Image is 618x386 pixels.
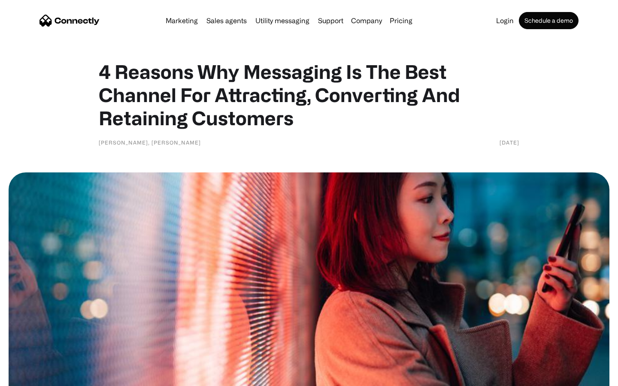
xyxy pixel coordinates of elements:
a: Support [315,17,347,24]
a: Login [493,17,517,24]
div: Company [351,15,382,27]
a: Schedule a demo [519,12,579,29]
a: Utility messaging [252,17,313,24]
a: home [39,14,100,27]
h1: 4 Reasons Why Messaging Is The Best Channel For Attracting, Converting And Retaining Customers [99,60,519,130]
div: [DATE] [500,138,519,147]
a: Marketing [162,17,201,24]
a: Pricing [386,17,416,24]
a: Sales agents [203,17,250,24]
div: Company [348,15,385,27]
div: [PERSON_NAME], [PERSON_NAME] [99,138,201,147]
aside: Language selected: English [9,371,51,383]
ul: Language list [17,371,51,383]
